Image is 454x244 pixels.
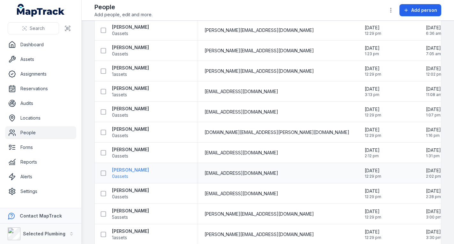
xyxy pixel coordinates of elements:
time: 8/11/2025, 12:02:58 PM [426,65,443,77]
strong: [PERSON_NAME] [112,167,149,173]
span: [EMAIL_ADDRESS][DOMAIN_NAME] [205,109,278,115]
span: 12:29 pm [365,194,381,199]
span: [EMAIL_ADDRESS][DOMAIN_NAME] [205,88,278,95]
a: [PERSON_NAME]0assets [112,187,149,200]
span: [DATE] [365,25,381,31]
span: 0 assets [112,173,128,180]
span: 2:12 pm [365,153,380,159]
strong: [PERSON_NAME] [112,146,149,153]
span: Add person [411,7,437,13]
a: [PERSON_NAME]1assets [112,228,149,241]
time: 1/14/2025, 12:29:42 PM [365,65,381,77]
span: [DATE] [426,86,442,92]
span: 12:29 pm [365,113,381,118]
time: 1/14/2025, 12:29:42 PM [365,208,381,220]
time: 2/13/2025, 1:23:00 PM [365,45,380,56]
a: [PERSON_NAME]1assets [112,85,149,98]
strong: [PERSON_NAME] [112,24,149,30]
span: [DATE] [426,188,441,194]
time: 8/11/2025, 2:28:46 PM [426,188,441,199]
time: 2/28/2025, 3:13:20 PM [365,86,380,97]
a: [PERSON_NAME]0assets [112,167,149,180]
span: 12:29 pm [365,133,381,138]
time: 1/14/2025, 12:29:42 PM [365,167,381,179]
a: Reports [5,156,76,168]
span: 3:00 pm [426,215,442,220]
a: MapTrack [17,4,65,17]
span: 7:05 am [426,51,441,56]
a: Dashboard [5,38,76,51]
time: 8/11/2025, 3:00:17 PM [426,208,442,220]
time: 1/14/2025, 12:29:42 PM [365,127,381,138]
strong: [PERSON_NAME] [112,44,149,51]
span: 11:08 am [426,92,442,97]
a: Locations [5,112,76,124]
a: [PERSON_NAME]0assets [112,24,149,37]
span: 2:28 pm [426,194,441,199]
a: [PERSON_NAME]1assets [112,65,149,78]
span: [PERSON_NAME][EMAIL_ADDRESS][DOMAIN_NAME] [205,48,314,54]
span: 12:29 pm [365,215,381,220]
span: 6:36 am [426,31,441,36]
span: 1:31 pm [426,153,441,159]
span: [EMAIL_ADDRESS][DOMAIN_NAME] [205,170,278,176]
span: 12:29 pm [365,235,381,240]
a: Settings [5,185,76,198]
a: Assignments [5,68,76,80]
a: Reservations [5,82,76,95]
span: Search [30,25,45,32]
span: 0 assets [112,30,128,37]
a: People [5,126,76,139]
button: Add person [399,4,441,16]
a: Forms [5,141,76,154]
a: Audits [5,97,76,110]
span: [DATE] [426,208,442,215]
a: [PERSON_NAME]0assets [112,44,149,57]
span: [DATE] [365,188,381,194]
span: 12:29 pm [365,31,381,36]
span: 1:23 pm [365,51,380,56]
span: [PERSON_NAME][EMAIL_ADDRESS][DOMAIN_NAME] [205,68,314,74]
a: [PERSON_NAME]0assets [112,146,149,159]
a: Assets [5,53,76,66]
strong: [PERSON_NAME] [112,228,149,234]
span: 12:29 pm [365,72,381,77]
span: [DATE] [426,106,441,113]
span: 0 assets [112,132,128,139]
a: [PERSON_NAME]5assets [112,208,149,220]
strong: Contact MapTrack [20,213,62,218]
time: 8/11/2025, 1:31:49 PM [426,147,441,159]
span: [PERSON_NAME][EMAIL_ADDRESS][DOMAIN_NAME] [205,211,314,217]
span: [PERSON_NAME][EMAIL_ADDRESS][DOMAIN_NAME] [205,27,314,33]
span: 0 assets [112,153,128,159]
time: 8/11/2025, 11:08:49 AM [426,86,442,97]
a: [PERSON_NAME]0assets [112,106,149,118]
span: 0 assets [112,112,128,118]
span: [PERSON_NAME][EMAIL_ADDRESS][DOMAIN_NAME] [205,231,314,238]
time: 8/11/2025, 2:02:25 PM [426,167,441,179]
span: [DATE] [365,106,381,113]
h2: People [94,3,153,11]
span: [DATE] [426,167,441,174]
strong: [PERSON_NAME] [112,126,149,132]
span: [EMAIL_ADDRESS][DOMAIN_NAME] [205,150,278,156]
strong: [PERSON_NAME] [112,187,149,194]
span: 3:30 pm [426,235,442,240]
time: 8/15/2025, 7:05:36 AM [426,45,441,56]
time: 8/15/2025, 6:36:29 AM [426,25,441,36]
span: 1:07 pm [426,113,441,118]
span: [DATE] [365,229,381,235]
span: [DATE] [426,127,441,133]
span: [DATE] [365,167,381,174]
span: [DATE] [365,208,381,215]
button: Search [8,22,59,34]
span: [DATE] [426,147,441,153]
span: [DATE] [426,25,441,31]
span: 3:13 pm [365,92,380,97]
time: 1/14/2025, 12:29:42 PM [365,25,381,36]
span: 1 assets [112,71,127,78]
span: 1 assets [112,234,127,241]
span: 1 assets [112,92,127,98]
span: [DATE] [426,45,441,51]
a: Alerts [5,170,76,183]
